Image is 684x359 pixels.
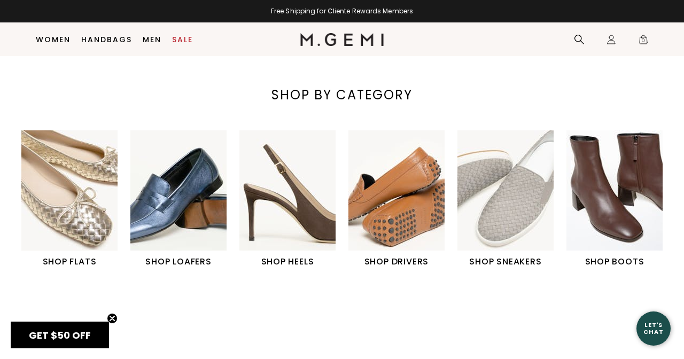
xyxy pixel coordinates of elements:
[256,87,428,104] div: SHOP BY CATEGORY
[566,130,663,268] a: SHOP BOOTS
[130,130,239,268] div: 2 / 6
[348,130,445,268] a: SHOP DRIVERS
[239,130,336,268] a: SHOP HEELS
[457,130,554,268] a: SHOP SNEAKERS
[130,130,227,268] a: SHOP LOAFERS
[172,35,193,44] a: Sale
[566,255,663,268] h1: SHOP BOOTS
[239,255,336,268] h1: SHOP HEELS
[348,255,445,268] h1: SHOP DRIVERS
[239,130,348,268] div: 3 / 6
[638,36,649,47] span: 0
[21,130,130,268] div: 1 / 6
[107,313,118,324] button: Close teaser
[300,33,384,46] img: M.Gemi
[21,255,118,268] h1: SHOP FLATS
[11,322,109,348] div: GET $50 OFFClose teaser
[130,255,227,268] h1: SHOP LOAFERS
[457,255,554,268] h1: SHOP SNEAKERS
[457,130,566,268] div: 5 / 6
[348,130,457,268] div: 4 / 6
[81,35,132,44] a: Handbags
[29,329,91,342] span: GET $50 OFF
[21,130,118,268] a: SHOP FLATS
[566,130,675,268] div: 6 / 6
[636,322,671,335] div: Let's Chat
[36,35,71,44] a: Women
[143,35,161,44] a: Men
